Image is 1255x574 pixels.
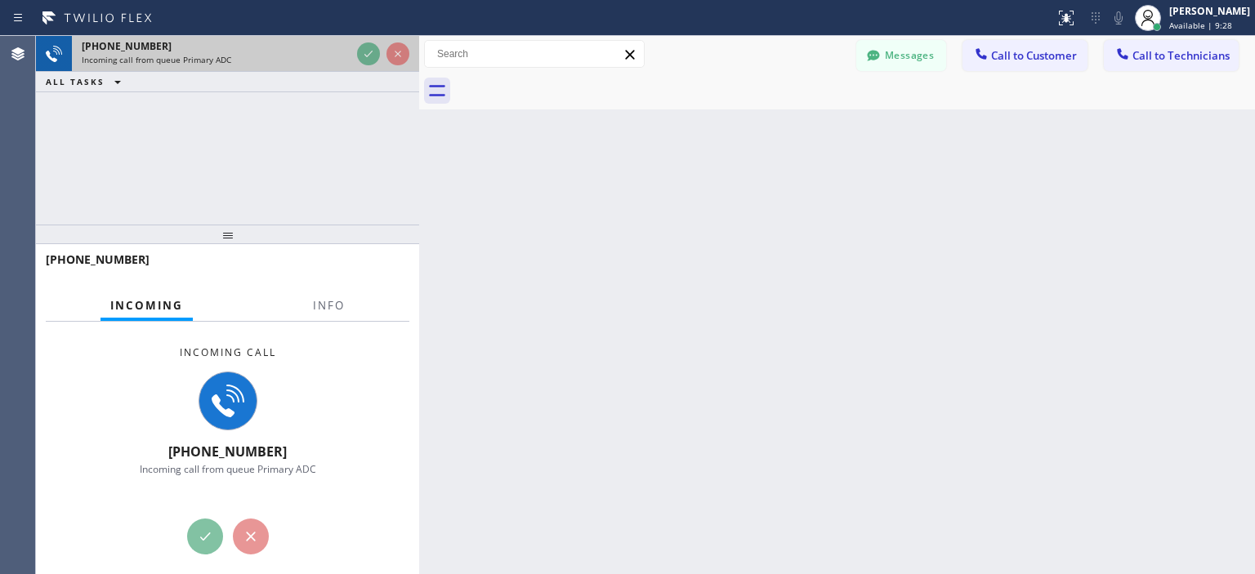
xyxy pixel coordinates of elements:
[313,298,345,313] span: Info
[856,40,946,71] button: Messages
[140,462,316,476] span: Incoming call from queue Primary ADC
[386,42,409,65] button: Reject
[100,290,193,322] button: Incoming
[233,518,269,554] button: Reject
[82,54,231,65] span: Incoming call from queue Primary ADC
[303,290,355,322] button: Info
[168,443,287,461] span: [PHONE_NUMBER]
[82,39,172,53] span: [PHONE_NUMBER]
[46,76,105,87] span: ALL TASKS
[46,251,150,267] span: [PHONE_NUMBER]
[425,41,644,67] input: Search
[1169,4,1250,18] div: [PERSON_NAME]
[1107,7,1130,29] button: Mute
[36,72,137,91] button: ALL TASKS
[180,345,276,359] span: Incoming call
[357,42,380,65] button: Accept
[962,40,1088,71] button: Call to Customer
[1132,48,1230,63] span: Call to Technicians
[991,48,1077,63] span: Call to Customer
[187,518,223,554] button: Accept
[1104,40,1239,71] button: Call to Technicians
[1169,20,1232,31] span: Available | 9:28
[110,298,183,313] span: Incoming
